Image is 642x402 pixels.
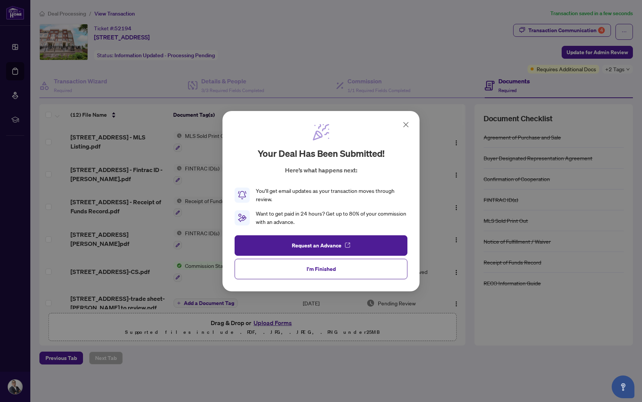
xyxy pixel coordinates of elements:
[256,187,407,203] div: You’ll get email updates as your transaction moves through review.
[235,258,407,279] button: I'm Finished
[235,235,407,255] button: Request an Advance
[292,239,341,251] span: Request an Advance
[258,147,385,160] h2: Your deal has been submitted!
[612,375,634,398] button: Open asap
[307,263,336,275] span: I'm Finished
[285,166,357,175] p: Here’s what happens next:
[256,210,407,226] div: Want to get paid in 24 hours? Get up to 80% of your commission with an advance.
